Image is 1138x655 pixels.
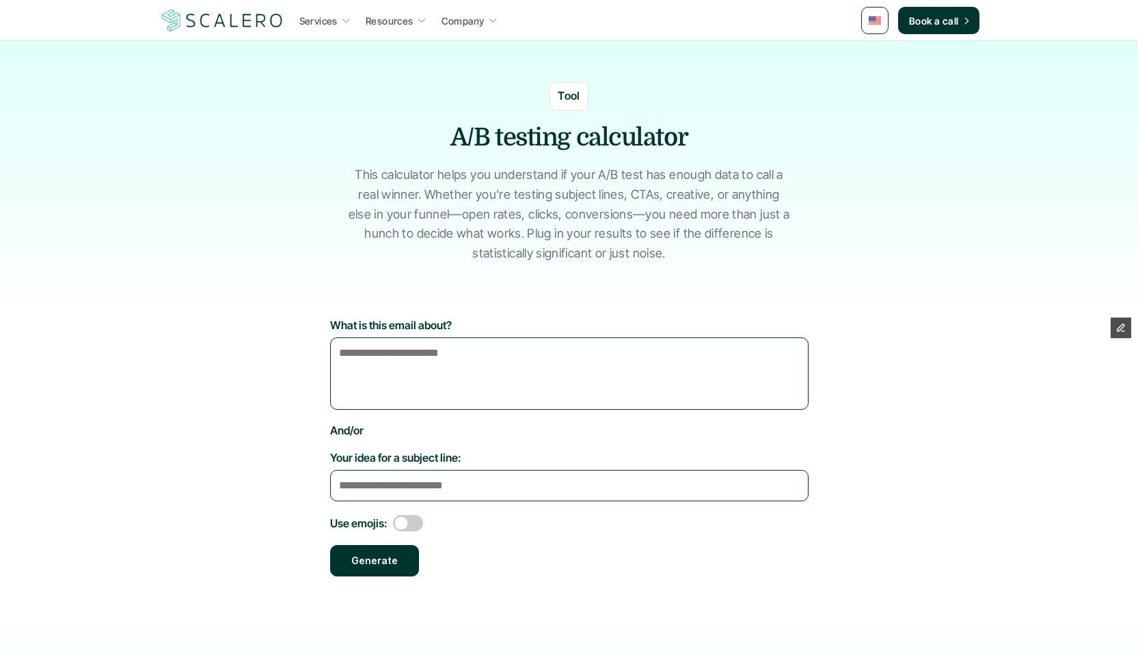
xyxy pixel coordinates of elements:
button: Edit Framer Content [1111,318,1131,338]
label: Your idea for a subject line: [330,451,809,464]
p: Services [299,14,338,28]
img: Scalero company logotype [159,8,285,33]
p: This calculator helps you understand if your A/B test has enough data to call a real winner. Whet... [347,165,791,264]
label: And/or [330,423,809,437]
p: Book a call [909,14,959,28]
label: What is this email about? [330,318,809,332]
button: Generate [330,545,419,576]
p: Company [442,14,485,28]
a: Book a call [898,7,979,34]
label: Use emojis: [330,516,388,530]
p: Tool [558,87,580,105]
p: Resources [366,14,414,28]
h3: A/B testing calculator [364,121,774,155]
